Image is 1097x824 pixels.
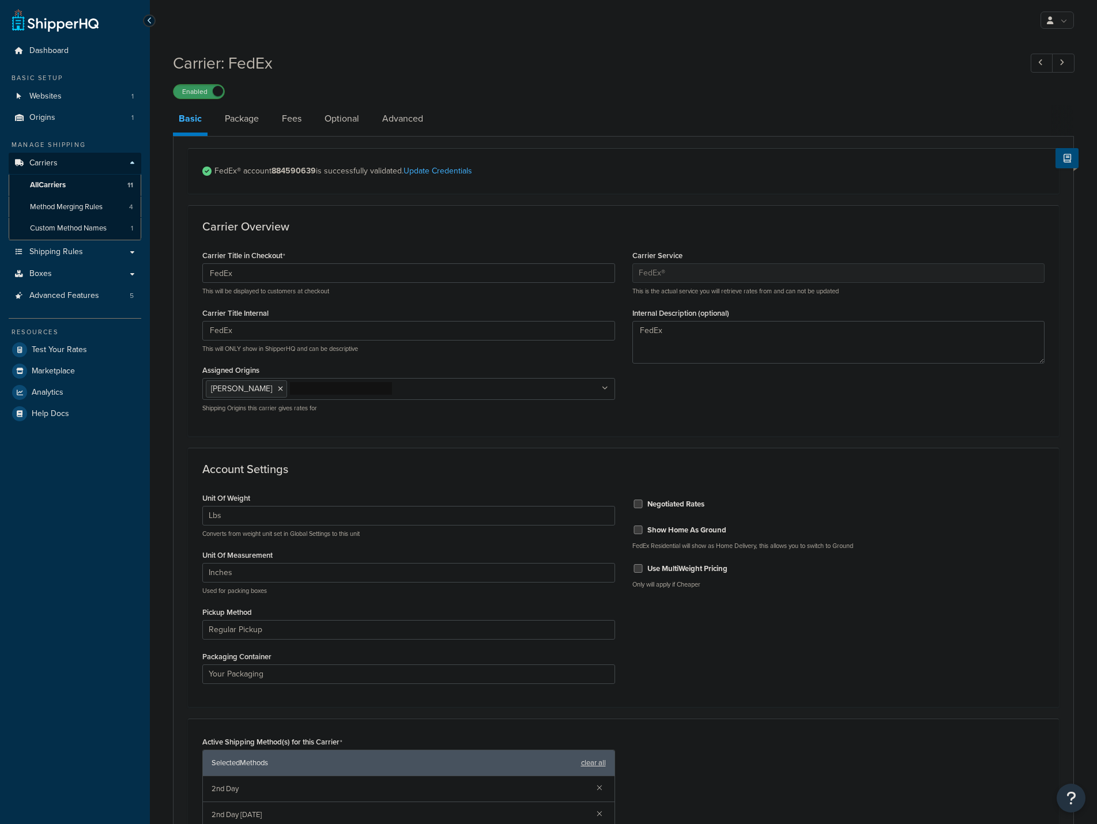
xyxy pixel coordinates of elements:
button: Open Resource Center [1057,784,1085,812]
span: FedEx® account is successfully validated. [214,163,1045,179]
span: 5 [130,291,134,301]
a: Previous Record [1031,54,1053,73]
li: Origins [9,107,141,128]
h1: Carrier: FedEx [173,52,1009,74]
li: Method Merging Rules [9,196,141,218]
a: Analytics [9,382,141,403]
label: Internal Description (optional) [632,309,729,317]
li: Carriers [9,153,141,240]
label: Packaging Container [202,652,272,661]
label: Unit Of Weight [202,494,250,502]
span: Boxes [29,269,52,279]
a: Basic [173,105,208,136]
h3: Account Settings [202,463,1045,475]
a: Websites1 [9,86,141,107]
a: clear all [581,755,606,771]
span: 1 [131,224,133,233]
a: Help Docs [9,403,141,424]
span: 2nd Day [DATE] [212,807,587,823]
span: Analytics [32,388,63,398]
textarea: FedEx [632,321,1045,364]
label: Negotiated Rates [647,499,704,509]
p: Only will apply if Cheaper [632,580,1045,589]
a: Advanced [376,105,429,133]
a: Dashboard [9,40,141,62]
span: 1 [131,113,134,123]
label: Carrier Title in Checkout [202,251,285,260]
a: Update Credentials [404,165,472,177]
span: Carriers [29,158,58,168]
label: Unit Of Measurement [202,551,273,560]
label: Carrier Title Internal [202,309,269,317]
p: This is the actual service you will retrieve rates from and can not be updated [632,287,1045,296]
a: Carriers [9,153,141,174]
label: Pickup Method [202,608,252,617]
a: Origins1 [9,107,141,128]
label: Carrier Service [632,251,683,260]
h3: Carrier Overview [202,220,1045,233]
span: [PERSON_NAME] [211,383,272,395]
a: Optional [319,105,365,133]
a: Fees [276,105,307,133]
span: 4 [129,202,133,212]
label: Active Shipping Method(s) for this Carrier [202,738,342,747]
li: Advanced Features [9,285,141,307]
a: Test Your Rates [9,339,141,360]
span: Websites [29,92,62,101]
span: Selected Methods [212,755,575,771]
li: Custom Method Names [9,218,141,239]
span: Test Your Rates [32,345,87,355]
a: Shipping Rules [9,241,141,263]
li: Websites [9,86,141,107]
span: 2nd Day [212,781,587,797]
label: Assigned Origins [202,366,259,375]
span: Advanced Features [29,291,99,301]
p: Converts from weight unit set in Global Settings to this unit [202,530,615,538]
span: Origins [29,113,55,123]
p: This will ONLY show in ShipperHQ and can be descriptive [202,345,615,353]
a: Boxes [9,263,141,285]
strong: 884590639 [272,165,316,177]
label: Enabled [174,85,224,99]
span: Custom Method Names [30,224,107,233]
a: Package [219,105,265,133]
div: Manage Shipping [9,140,141,150]
label: Show Home As Ground [647,525,726,535]
a: Marketplace [9,361,141,381]
a: Method Merging Rules4 [9,196,141,218]
div: Basic Setup [9,73,141,83]
a: Custom Method Names1 [9,218,141,239]
span: 11 [127,180,133,190]
p: FedEx Residential will show as Home Delivery, this allows you to switch to Ground [632,542,1045,550]
p: Shipping Origins this carrier gives rates for [202,404,615,413]
div: Resources [9,327,141,337]
span: Dashboard [29,46,69,56]
span: Marketplace [32,366,75,376]
button: Show Help Docs [1055,148,1079,168]
label: Use MultiWeight Pricing [647,564,727,574]
span: 1 [131,92,134,101]
span: Shipping Rules [29,247,83,257]
p: This will be displayed to customers at checkout [202,287,615,296]
p: Used for packing boxes [202,587,615,595]
span: Help Docs [32,409,69,419]
a: AllCarriers11 [9,175,141,196]
span: Method Merging Rules [30,202,103,212]
a: Advanced Features5 [9,285,141,307]
a: Next Record [1052,54,1075,73]
span: All Carriers [30,180,66,190]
